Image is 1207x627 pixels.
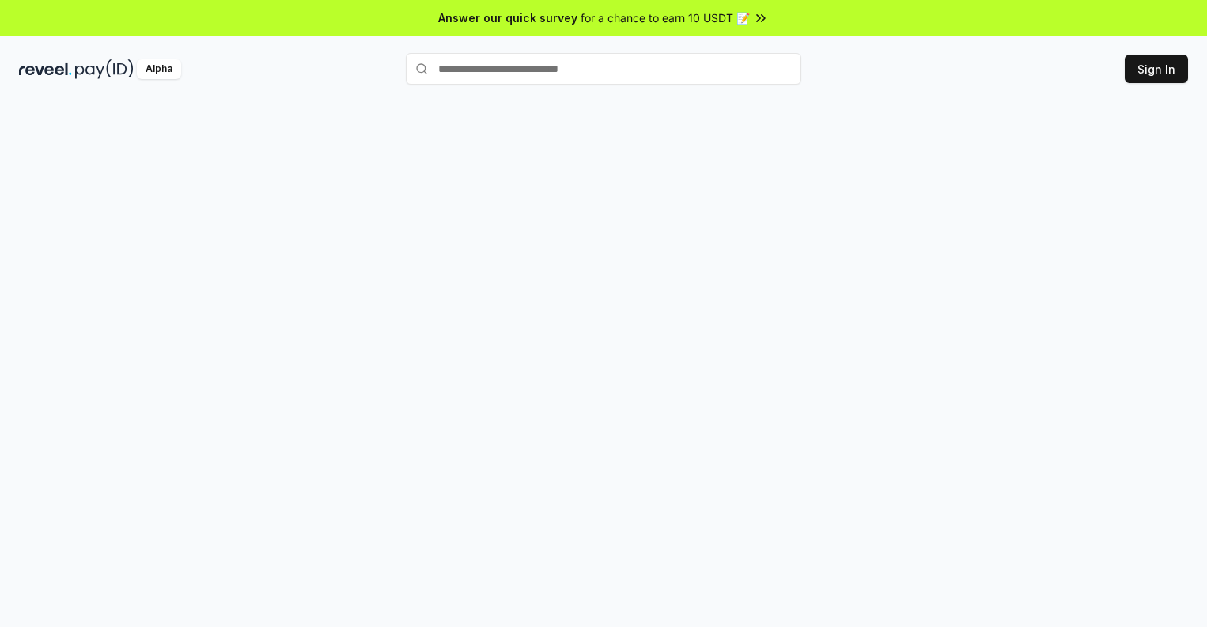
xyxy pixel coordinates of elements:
[75,59,134,79] img: pay_id
[581,9,750,26] span: for a chance to earn 10 USDT 📝
[137,59,181,79] div: Alpha
[438,9,577,26] span: Answer our quick survey
[1125,55,1188,83] button: Sign In
[19,59,72,79] img: reveel_dark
